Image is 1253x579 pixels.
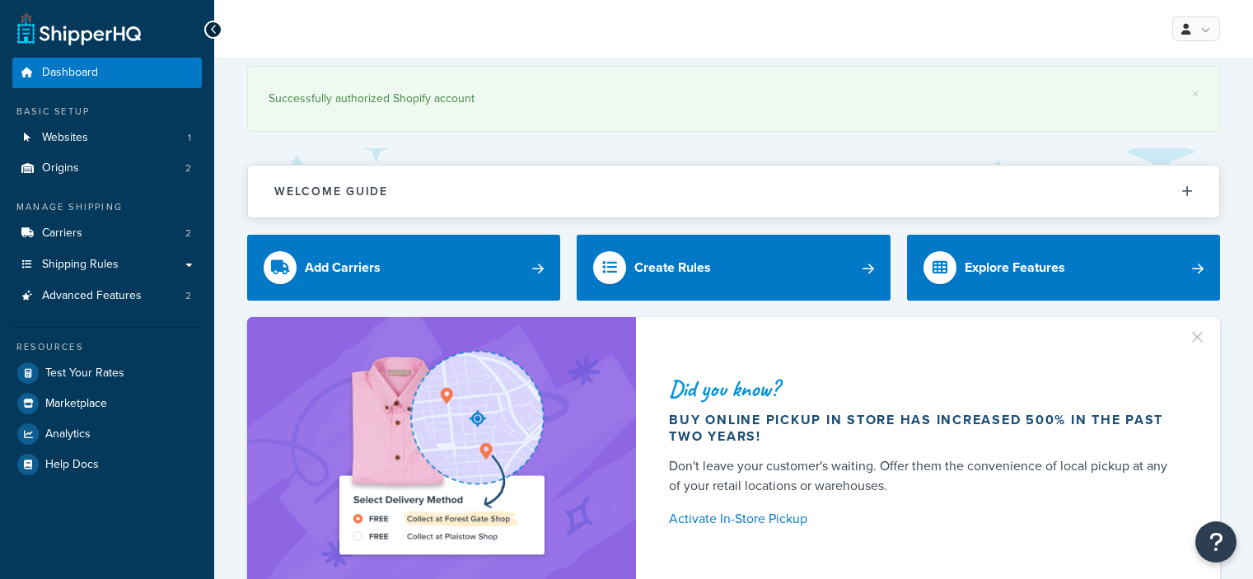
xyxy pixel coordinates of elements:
div: Explore Features [965,256,1065,279]
span: 2 [185,161,191,175]
div: Create Rules [634,256,711,279]
div: Buy online pickup in store has increased 500% in the past two years! [669,412,1181,445]
img: ad-shirt-map-b0359fc47e01cab431d101c4b569394f6a03f54285957d908178d52f29eb9668.png [292,342,591,566]
button: Welcome Guide [248,166,1219,217]
a: Help Docs [12,450,202,479]
a: Test Your Rates [12,358,202,388]
div: Successfully authorized Shopify account [269,87,1199,110]
a: Explore Features [907,235,1220,301]
li: Carriers [12,218,202,249]
li: Advanced Features [12,281,202,311]
a: Origins2 [12,153,202,184]
div: Did you know? [669,377,1181,400]
span: 1 [188,131,191,145]
a: Analytics [12,419,202,449]
div: Manage Shipping [12,200,202,214]
a: Shipping Rules [12,250,202,280]
span: Analytics [45,427,91,441]
span: 2 [185,289,191,303]
span: Websites [42,131,88,145]
div: Resources [12,340,202,354]
span: Dashboard [42,66,98,80]
span: Help Docs [45,458,99,472]
a: Create Rules [577,235,890,301]
span: Advanced Features [42,289,142,303]
a: × [1192,87,1199,100]
h2: Welcome Guide [274,185,388,198]
li: Websites [12,123,202,153]
a: Websites1 [12,123,202,153]
a: Activate In-Store Pickup [669,507,1181,530]
span: Shipping Rules [42,258,119,272]
a: Dashboard [12,58,202,88]
div: Basic Setup [12,105,202,119]
span: Test Your Rates [45,367,124,381]
span: Carriers [42,226,82,240]
span: Origins [42,161,79,175]
li: Origins [12,153,202,184]
div: Add Carriers [305,256,381,279]
button: Open Resource Center [1195,521,1237,563]
a: Advanced Features2 [12,281,202,311]
a: Marketplace [12,389,202,418]
a: Carriers2 [12,218,202,249]
span: 2 [185,226,191,240]
a: Add Carriers [247,235,560,301]
span: Marketplace [45,397,107,411]
div: Don't leave your customer's waiting. Offer them the convenience of local pickup at any of your re... [669,456,1181,496]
